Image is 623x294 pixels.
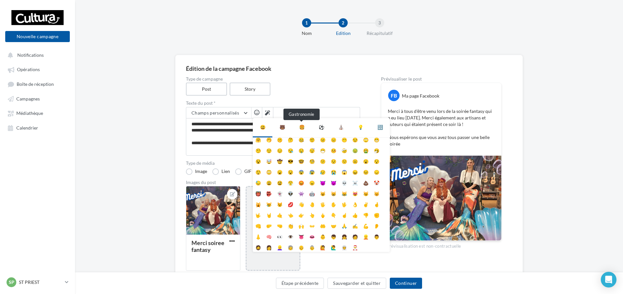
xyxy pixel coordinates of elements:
li: 🤭 [264,133,274,144]
p: Merci à tous d'être venu lors de la soirée fantasy qui a eu lieu [DATE]. Merci également aux arti... [388,108,495,147]
li: 👈 [285,209,296,220]
div: 1 [302,18,311,27]
li: 🖕 [317,209,328,220]
li: 🤗 [253,133,264,144]
li: 😡 [296,177,307,187]
div: 🐻 [280,123,285,131]
span: SP [9,279,14,286]
span: Calendrier [16,125,38,131]
li: 😫 [274,177,285,187]
li: ☠️ [350,177,360,187]
li: 😾 [274,198,285,209]
li: 👊 [253,220,264,230]
li: 😨 [296,166,307,177]
li: 🖖 [339,198,350,209]
li: 😌 [264,144,274,155]
li: 😦 [274,166,285,177]
span: Campagnes [16,96,40,101]
div: Prévisualiser le post [381,77,502,81]
li: 🤫 [274,133,285,144]
li: 😲 [253,166,264,177]
div: 3 [375,18,384,27]
li: 👱‍♀️ [274,241,285,252]
li: 🧐 [307,155,317,166]
li: ✋ [328,198,339,209]
li: 😯 [371,155,382,166]
li: 😮 [360,155,371,166]
li: 🤜 [274,220,285,230]
div: Open Intercom Messenger [601,272,616,287]
li: 👽 [285,187,296,198]
li: 😼 [360,187,371,198]
li: 😥 [317,166,328,177]
li: 😓 [253,177,264,187]
li: 🤓 [296,155,307,166]
div: ⚽ [319,123,324,131]
a: Médiathèque [4,107,71,119]
span: Notifications [17,52,44,58]
li: 👵 [307,241,317,252]
div: Récapitulatif [359,30,401,37]
a: Opérations [4,63,71,75]
li: ☹️ [350,155,360,166]
li: 😵 [253,155,264,166]
li: 🙏 [339,220,350,230]
li: ☝ [339,209,350,220]
li: 😷 [317,144,328,155]
li: 😳 [264,166,274,177]
div: 🍔 [299,123,305,131]
li: 👌 [350,198,360,209]
span: Opérations [17,67,40,72]
li: 👾 [296,187,307,198]
li: 😧 [285,166,296,177]
li: 🤮 [360,144,371,155]
button: Champs personnalisés [186,107,251,118]
li: 🤢 [350,144,360,155]
li: 😕 [317,155,328,166]
button: Notifications [4,49,68,61]
li: 👧 [339,230,350,241]
li: ✌ [360,198,371,209]
li: 😪 [285,144,296,155]
li: 😐 [317,133,328,144]
li: 😿 [264,198,274,209]
li: 👃 [253,230,264,241]
li: 🤞 [371,198,382,209]
li: 🎅 [350,241,360,252]
li: 🙋‍♂️ [328,241,339,252]
li: 😺 [317,187,328,198]
li: 😰 [307,166,317,177]
li: 🤟 [253,209,264,220]
li: 🤤 [296,144,307,155]
button: Sauvegarder et quitter [327,278,386,289]
li: 🤙 [274,209,285,220]
span: Champs personnalisés [191,110,239,116]
li: 🤝 [328,220,339,230]
li: 🧔 [253,241,264,252]
li: 😱 [339,166,350,177]
li: 👨 [371,230,382,241]
div: Edition [322,30,364,37]
li: 😴 [307,144,317,155]
li: 😖 [350,166,360,177]
div: Édition de la campagne Facebook [186,66,512,71]
li: 😔 [274,144,285,155]
li: 👋 [296,198,307,209]
a: Calendrier [4,122,71,133]
label: Story [230,83,271,96]
li: 😤 [285,177,296,187]
li: 🤨 [307,133,317,144]
div: Gastronomie [283,109,320,120]
li: 🙌 [296,220,307,230]
button: Continuer [390,278,422,289]
li: ✊ [371,209,382,220]
li: 🤐 [296,133,307,144]
li: 👐 [307,220,317,230]
span: Médiathèque [16,111,43,116]
li: 🤘 [264,209,274,220]
li: 😽 [371,187,382,198]
label: Type de média [186,161,360,165]
li: 👻 [274,187,285,198]
li: 👍 [350,209,360,220]
li: 🧠 [264,230,274,241]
